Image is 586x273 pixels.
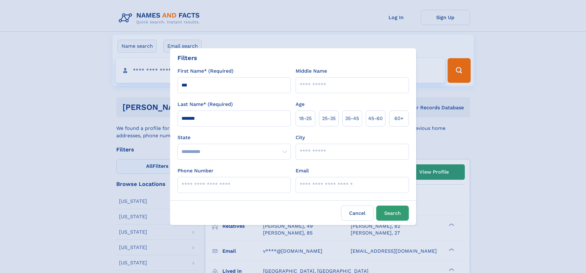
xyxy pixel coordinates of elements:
label: Middle Name [296,67,327,75]
label: Email [296,167,309,175]
label: First Name* (Required) [177,67,233,75]
span: 60+ [394,115,404,122]
button: Search [376,206,409,221]
label: Cancel [341,206,374,221]
span: 25‑35 [322,115,336,122]
span: 35‑45 [345,115,359,122]
label: Phone Number [177,167,213,175]
label: Age [296,101,305,108]
label: Last Name* (Required) [177,101,233,108]
span: 45‑60 [368,115,383,122]
label: State [177,134,291,141]
label: City [296,134,305,141]
span: 18‑25 [299,115,312,122]
div: Filters [177,53,197,62]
